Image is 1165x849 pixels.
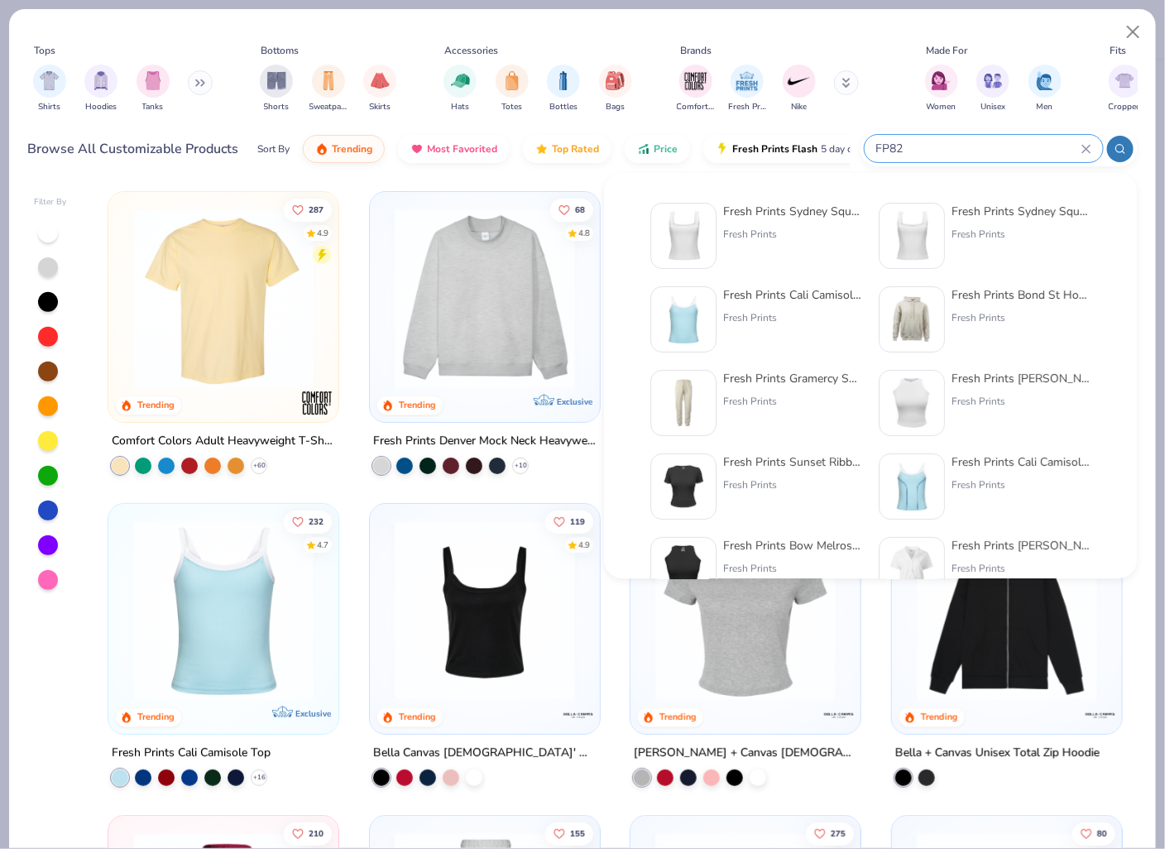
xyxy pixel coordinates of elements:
[658,294,709,345] img: a25d9891-da96-49f3-a35e-76288174bf3a
[703,135,894,163] button: Fresh Prints Flash5 day delivery
[723,453,862,471] div: Fresh Prints Sunset Ribbed T-shirt
[658,544,709,596] img: e2ff99b2-ffca-49d2-8b9b-c0ff5c09f7e4
[144,71,162,90] img: Tanks Image
[445,43,499,58] div: Accessories
[332,142,372,156] span: Trending
[606,71,624,90] img: Bags Image
[373,742,597,763] div: Bella Canvas [DEMOGRAPHIC_DATA]' Micro Ribbed Scoop Tank
[952,477,1091,492] div: Fresh Prints
[373,431,597,452] div: Fresh Prints Denver Mock Neck Heavyweight Sweatshirt
[976,65,1009,113] button: filter button
[295,707,331,718] span: Exclusive
[252,772,265,782] span: + 16
[927,101,956,113] span: Women
[1084,698,1117,731] img: Bella + Canvas logo
[443,65,477,113] div: filter for Hats
[267,71,286,90] img: Shorts Image
[284,198,332,221] button: Like
[952,310,1091,325] div: Fresh Prints
[112,742,271,763] div: Fresh Prints Cali Camisole Top
[895,742,1100,763] div: Bella + Canvas Unisex Total Zip Hoodie
[309,65,348,113] div: filter for Sweatpants
[723,203,862,220] div: Fresh Prints Sydney Square Neck Tank Top
[980,101,1005,113] span: Unisex
[309,517,324,525] span: 232
[1115,71,1134,90] img: Cropped Image
[570,829,585,837] span: 155
[410,142,424,156] img: most_fav.gif
[723,310,862,325] div: Fresh Prints
[501,101,522,113] span: Totes
[545,822,593,845] button: Like
[496,65,529,113] button: filter button
[257,141,290,156] div: Sort By
[443,65,477,113] button: filter button
[716,142,729,156] img: flash.gif
[260,65,293,113] div: filter for Shorts
[886,377,937,429] img: 72ba704f-09a2-4d3f-9e57-147d586207a1
[260,65,293,113] button: filter button
[1028,65,1062,113] button: filter button
[807,822,855,845] button: Like
[822,698,856,731] img: Bella + Canvas logo
[315,142,328,156] img: trending.gif
[125,209,322,389] img: 029b8af0-80e6-406f-9fdc-fdf898547912
[783,65,816,113] div: filter for Nike
[85,101,117,113] span: Hoodies
[503,71,521,90] img: Totes Image
[732,142,817,156] span: Fresh Prints Flash
[723,370,862,387] div: Fresh Prints Gramercy Sweats
[514,461,526,471] span: + 10
[371,71,390,90] img: Skirts Image
[523,135,611,163] button: Top Rated
[728,65,766,113] div: filter for Fresh Prints
[575,205,585,213] span: 68
[317,227,328,239] div: 4.9
[309,205,324,213] span: 287
[547,65,580,113] button: filter button
[1028,65,1062,113] div: filter for Men
[137,65,170,113] button: filter button
[723,394,862,409] div: Fresh Prints
[723,286,862,304] div: Fresh Prints Cali Camisole Top
[578,539,590,551] div: 4.9
[84,65,117,113] button: filter button
[654,142,678,156] span: Price
[677,65,715,113] div: filter for Comfort Colors
[634,742,857,763] div: [PERSON_NAME] + Canvas [DEMOGRAPHIC_DATA]' Micro Ribbed Baby Tee
[112,431,335,452] div: Comfort Colors Adult Heavyweight T-Shirt
[309,65,348,113] button: filter button
[550,198,593,221] button: Like
[321,520,518,701] img: 61d0f7fa-d448-414b-acbf-5d07f88334cb
[261,43,300,58] div: Bottoms
[886,461,937,512] img: c9278497-07b0-4b89-88bf-435e93a5fff2
[783,65,816,113] button: filter button
[561,698,594,731] img: Bella + Canvas logo
[398,135,510,163] button: Most Favorited
[549,101,578,113] span: Bottles
[319,71,338,90] img: Sweatpants Image
[386,209,583,389] img: f5d85501-0dbb-4ee4-b115-c08fa3845d83
[582,209,779,389] img: a90f7c54-8796-4cb2-9d6e-4e9644cfe0fe
[926,43,967,58] div: Made For
[821,140,882,159] span: 5 day delivery
[886,294,937,345] img: 8f478216-4029-45fd-9955-0c7f7b28c4ae
[1110,43,1126,58] div: Fits
[1118,17,1149,48] button: Close
[952,394,1091,409] div: Fresh Prints
[925,65,958,113] button: filter button
[427,142,497,156] span: Most Favorited
[658,461,709,512] img: 40ec2264-0ddb-4f40-bcee-9c983d372ad1
[647,520,844,701] img: aa15adeb-cc10-480b-b531-6e6e449d5067
[137,65,170,113] div: filter for Tanks
[309,829,324,837] span: 210
[599,65,632,113] button: filter button
[386,520,583,701] img: 8af284bf-0d00-45ea-9003-ce4b9a3194ad
[547,65,580,113] div: filter for Bottles
[303,135,385,163] button: Trending
[952,537,1091,554] div: Fresh Prints [PERSON_NAME]
[125,520,322,701] img: a25d9891-da96-49f3-a35e-76288174bf3a
[363,65,396,113] div: filter for Skirts
[677,65,715,113] button: filter button
[723,537,862,554] div: Fresh Prints Bow Melrose Ribbed Tank Top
